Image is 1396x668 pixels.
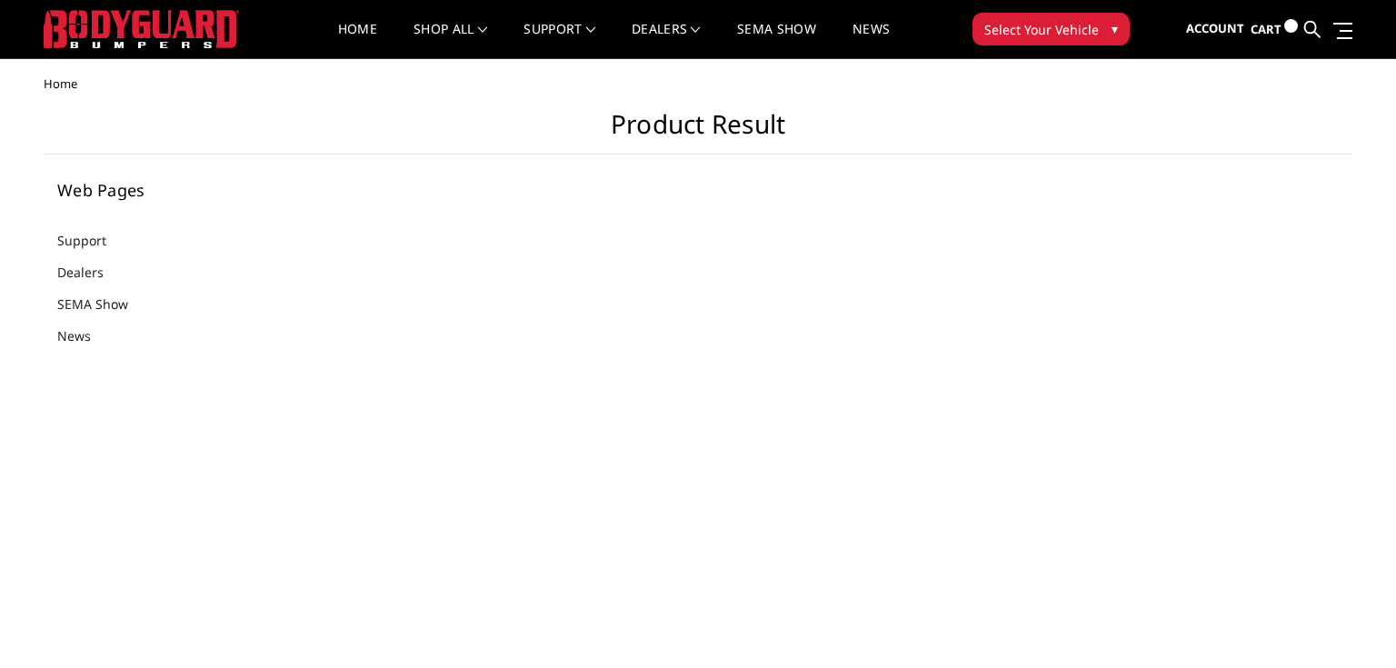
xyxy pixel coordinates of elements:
[338,23,377,58] a: Home
[972,13,1130,45] button: Select Your Vehicle
[57,326,114,345] a: News
[853,23,890,58] a: News
[1112,19,1118,38] span: ▾
[44,109,1352,155] h1: Product Result
[414,23,487,58] a: shop all
[44,75,77,92] span: Home
[1251,5,1298,55] a: Cart
[57,231,129,250] a: Support
[1186,5,1244,54] a: Account
[57,294,151,314] a: SEMA Show
[57,263,126,282] a: Dealers
[632,23,701,58] a: Dealers
[57,182,279,198] h5: Web Pages
[1186,20,1244,36] span: Account
[523,23,595,58] a: Support
[44,10,239,48] img: BODYGUARD BUMPERS
[1251,21,1281,37] span: Cart
[737,23,816,58] a: SEMA Show
[984,20,1099,39] span: Select Your Vehicle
